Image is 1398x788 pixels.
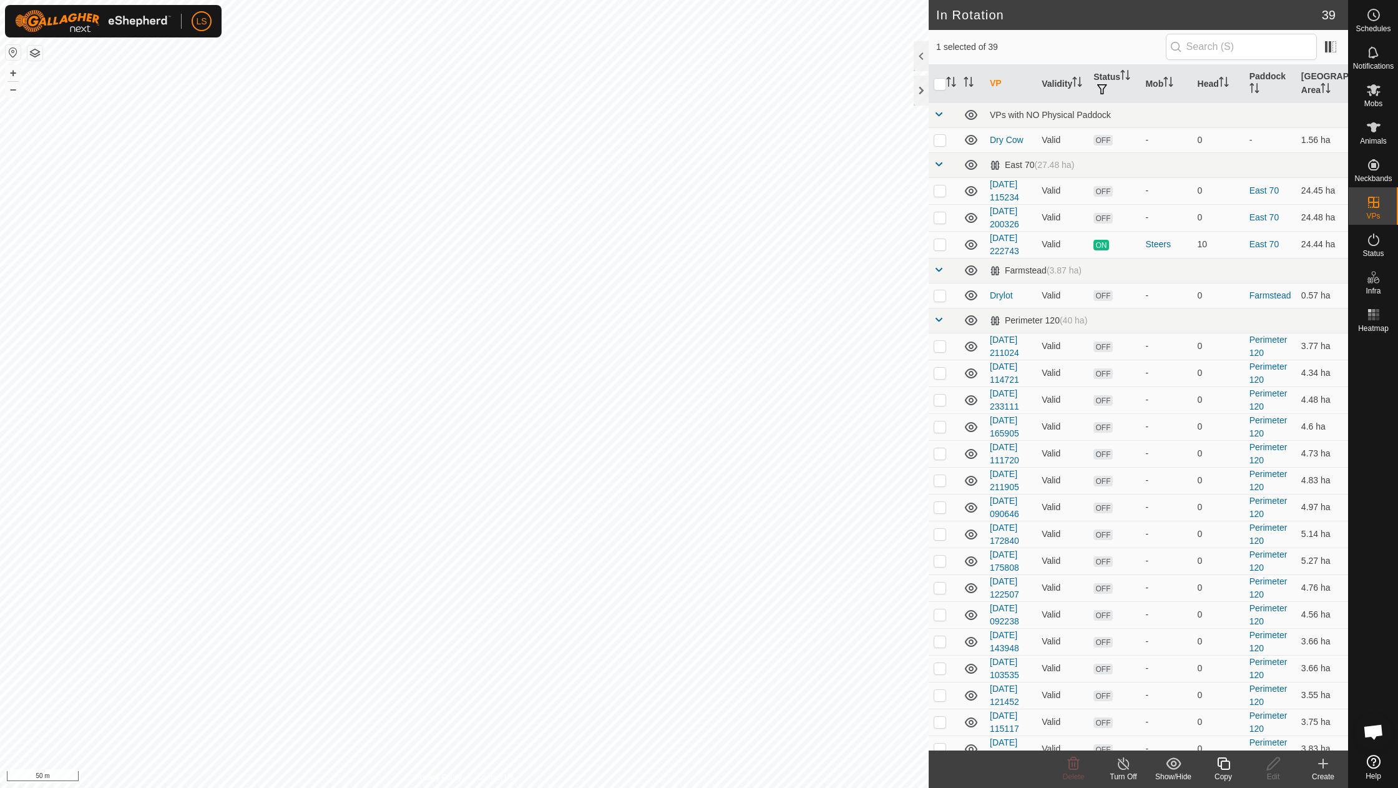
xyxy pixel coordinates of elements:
[1296,204,1348,231] td: 24.48 ha
[1145,134,1187,147] div: -
[1296,709,1348,736] td: 3.75 ha
[1296,628,1348,655] td: 3.66 ha
[6,45,21,60] button: Reset Map
[1093,637,1112,648] span: OFF
[990,603,1019,626] a: [DATE] 092238
[1037,333,1088,360] td: Valid
[1098,771,1148,782] div: Turn Off
[1148,771,1198,782] div: Show/Hide
[1366,772,1381,780] span: Help
[1193,360,1244,387] td: 0
[1140,65,1192,103] th: Mob
[1093,449,1112,460] span: OFF
[1093,744,1112,755] span: OFF
[1037,521,1088,548] td: Valid
[990,160,1074,170] div: East 70
[1249,335,1288,358] a: Perimeter 120
[1296,736,1348,762] td: 3.83 ha
[1249,630,1288,653] a: Perimeter 120
[1249,362,1288,385] a: Perimeter 120
[1358,325,1389,332] span: Heatmap
[1145,393,1187,406] div: -
[1193,440,1244,467] td: 0
[1145,420,1187,433] div: -
[1093,503,1112,513] span: OFF
[1037,548,1088,574] td: Valid
[1037,736,1088,762] td: Valid
[1296,682,1348,709] td: 3.55 ha
[1249,576,1288,599] a: Perimeter 120
[990,315,1087,326] div: Perimeter 120
[1193,574,1244,601] td: 0
[1249,212,1279,222] a: East 70
[1249,85,1259,95] p-sorticon: Activate to sort
[1219,79,1229,89] p-sorticon: Activate to sort
[1249,239,1279,249] a: East 70
[1296,548,1348,574] td: 5.27 ha
[1037,574,1088,601] td: Valid
[1145,501,1187,514] div: -
[1322,6,1336,24] span: 39
[1145,581,1187,594] div: -
[964,79,974,89] p-sorticon: Activate to sort
[990,335,1019,358] a: [DATE] 211024
[1093,664,1112,674] span: OFF
[1198,771,1248,782] div: Copy
[1093,717,1112,728] span: OFF
[1037,601,1088,628] td: Valid
[1093,213,1112,224] span: OFF
[1063,772,1085,781] span: Delete
[1249,415,1288,438] a: Perimeter 120
[990,110,1343,120] div: VPs with NO Physical Paddock
[1093,290,1112,301] span: OFF
[1093,368,1112,379] span: OFF
[1145,238,1187,251] div: Steers
[1296,440,1348,467] td: 4.73 ha
[1249,442,1288,465] a: Perimeter 120
[1145,742,1187,756] div: -
[1354,175,1392,182] span: Neckbands
[990,179,1019,202] a: [DATE] 115234
[196,15,207,28] span: LS
[1037,360,1088,387] td: Valid
[1296,127,1348,152] td: 1.56 ha
[1037,628,1088,655] td: Valid
[1249,657,1288,680] a: Perimeter 120
[1193,628,1244,655] td: 0
[1093,691,1112,701] span: OFF
[990,684,1019,707] a: [DATE] 121452
[1249,185,1279,195] a: East 70
[990,206,1019,229] a: [DATE] 200326
[990,469,1019,492] a: [DATE] 211905
[990,442,1019,465] a: [DATE] 111720
[1193,682,1244,709] td: 0
[1037,709,1088,736] td: Valid
[1296,574,1348,601] td: 4.76 ha
[1249,711,1288,734] a: Perimeter 120
[1193,333,1244,360] td: 0
[1037,231,1088,258] td: Valid
[990,523,1019,546] a: [DATE] 172840
[990,496,1019,519] a: [DATE] 090646
[6,82,21,97] button: –
[1037,655,1088,682] td: Valid
[1249,388,1288,411] a: Perimeter 120
[990,415,1019,438] a: [DATE] 165905
[1093,610,1112,621] span: OFF
[990,630,1019,653] a: [DATE] 143948
[1145,184,1187,197] div: -
[1249,523,1288,546] a: Perimeter 120
[1362,250,1384,257] span: Status
[990,657,1019,680] a: [DATE] 103535
[1296,283,1348,308] td: 0.57 ha
[1037,177,1088,204] td: Valid
[990,233,1019,256] a: [DATE] 222743
[1145,662,1187,675] div: -
[985,65,1037,103] th: VP
[1296,231,1348,258] td: 24.44 ha
[1244,127,1296,152] td: -
[1145,289,1187,302] div: -
[1037,440,1088,467] td: Valid
[990,737,1019,761] a: [DATE] 184512
[936,41,1166,54] span: 1 selected of 39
